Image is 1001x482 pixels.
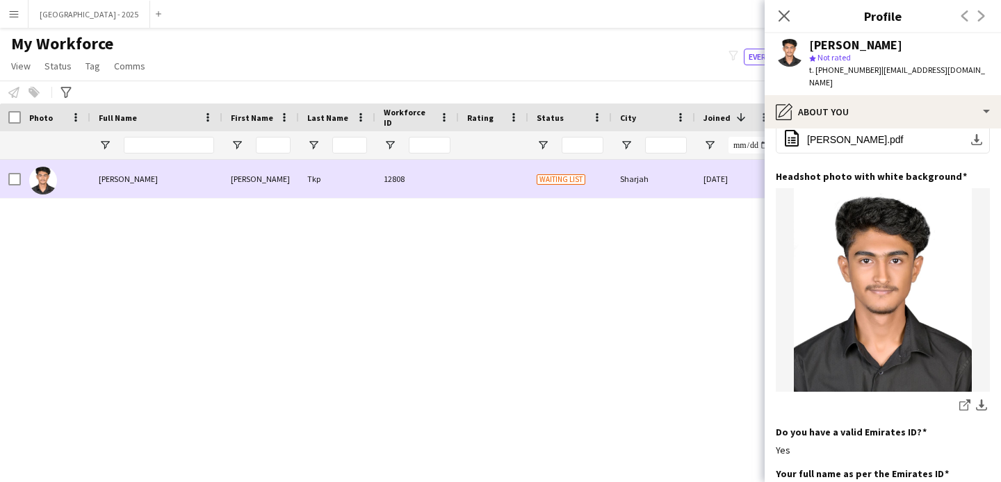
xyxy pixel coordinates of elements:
[817,52,851,63] span: Not rated
[80,57,106,75] a: Tag
[703,113,731,123] span: Joined
[744,49,817,65] button: Everyone12,756
[58,84,74,101] app-action-btn: Advanced filters
[776,188,990,392] img: WhatsApp Image 2024-07-04 at 13.57.29_4605ae5c.jpg
[86,60,100,72] span: Tag
[776,126,990,153] button: [PERSON_NAME].pdf
[99,113,137,123] span: Full Name
[537,174,585,185] span: Waiting list
[467,113,494,123] span: Rating
[562,137,603,153] input: Status Filter Input
[332,137,367,153] input: Last Name Filter Input
[384,107,434,128] span: Workforce ID
[645,137,687,153] input: City Filter Input
[6,57,36,75] a: View
[776,170,967,183] h3: Headshot photo with white background
[809,39,902,51] div: [PERSON_NAME]
[231,139,243,151] button: Open Filter Menu
[29,113,53,123] span: Photo
[612,160,695,198] div: Sharjah
[776,444,990,456] div: Yes
[11,33,113,54] span: My Workforce
[231,113,273,123] span: First Name
[307,113,348,123] span: Last Name
[809,65,985,88] span: | [EMAIL_ADDRESS][DOMAIN_NAME]
[765,95,1001,128] div: About you
[307,139,320,151] button: Open Filter Menu
[222,160,299,198] div: [PERSON_NAME]
[99,139,111,151] button: Open Filter Menu
[256,137,291,153] input: First Name Filter Input
[29,167,57,194] img: Nihal Tkp
[537,113,564,123] span: Status
[765,7,1001,25] h3: Profile
[729,137,770,153] input: Joined Filter Input
[409,137,450,153] input: Workforce ID Filter Input
[384,139,396,151] button: Open Filter Menu
[695,160,779,198] div: [DATE]
[114,60,145,72] span: Comms
[703,139,716,151] button: Open Filter Menu
[11,60,31,72] span: View
[776,426,927,438] h3: Do you have a valid Emirates ID?
[537,139,549,151] button: Open Filter Menu
[299,160,375,198] div: Tkp
[99,174,158,184] span: [PERSON_NAME]
[375,160,459,198] div: 12808
[776,467,949,480] h3: Your full name as per the Emirates ID
[807,134,904,145] span: [PERSON_NAME].pdf
[108,57,151,75] a: Comms
[124,137,214,153] input: Full Name Filter Input
[620,113,636,123] span: City
[44,60,72,72] span: Status
[620,139,633,151] button: Open Filter Menu
[39,57,77,75] a: Status
[809,65,881,75] span: t. [PHONE_NUMBER]
[29,1,150,28] button: [GEOGRAPHIC_DATA] - 2025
